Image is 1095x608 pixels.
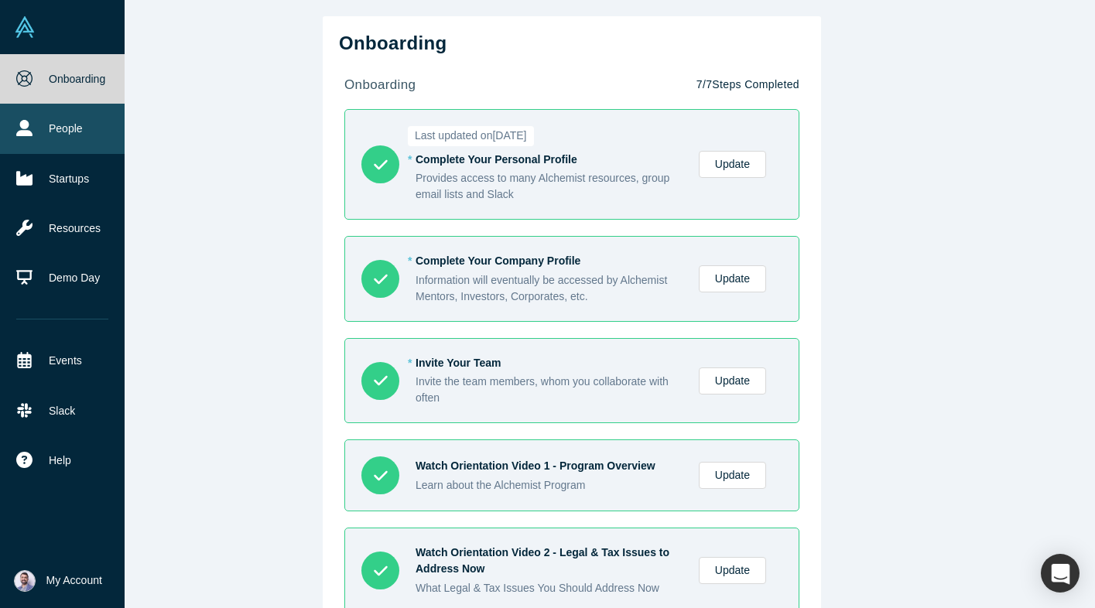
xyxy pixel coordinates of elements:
[416,458,683,474] div: Watch Orientation Video 1 - Program Overview
[416,152,683,168] div: Complete Your Personal Profile
[416,355,683,371] div: Invite Your Team
[416,580,683,596] div: What Legal & Tax Issues You Should Address Now
[699,367,766,395] a: Update
[699,557,766,584] a: Update
[699,462,766,489] a: Update
[416,253,683,269] div: Complete Your Company Profile
[416,545,683,577] div: Watch Orientation Video 2 - Legal & Tax Issues to Address Now
[699,151,766,178] a: Update
[699,265,766,292] a: Update
[344,77,416,92] strong: onboarding
[14,570,102,592] button: My Account
[408,126,534,146] span: Last updated on [DATE]
[416,272,683,305] div: Information will eventually be accessed by Alchemist Mentors, Investors, Corporates, etc.
[49,453,71,469] span: Help
[416,170,683,203] div: Provides access to many Alchemist resources, group email lists and Slack
[416,374,683,406] div: Invite the team members, whom you collaborate with often
[46,572,102,589] span: My Account
[416,477,683,494] div: Learn about the Alchemist Program
[14,570,36,592] img: Sam Jadali's Account
[696,77,799,93] p: 7 / 7 Steps Completed
[14,16,36,38] img: Alchemist Vault Logo
[339,32,805,55] h2: Onboarding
